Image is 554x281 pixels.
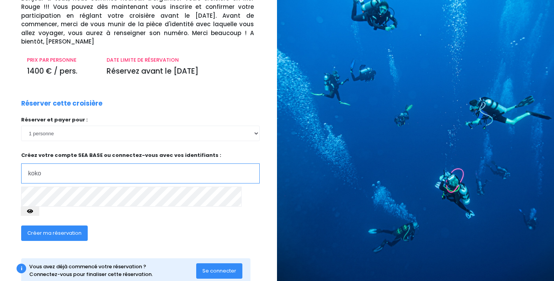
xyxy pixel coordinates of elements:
[21,151,260,183] p: Créez votre compte SEA BASE ou connectez-vous avec vos identifiants :
[202,267,236,274] span: Se connecter
[196,263,242,279] button: Se connecter
[21,99,102,109] p: Réserver cette croisière
[107,66,254,77] p: Réservez avant le [DATE]
[27,66,95,77] p: 1400 € / pers.
[21,163,260,183] input: Adresse email
[27,229,82,237] span: Créer ma réservation
[29,263,197,278] div: Vous avez déjà commencé votre réservation ? Connectez-vous pour finaliser cette réservation.
[21,225,88,241] button: Créer ma réservation
[196,267,242,274] a: Se connecter
[17,264,26,273] div: i
[21,116,260,124] p: Réserver et payer pour :
[107,56,254,64] p: DATE LIMITE DE RÉSERVATION
[27,56,95,64] p: PRIX PAR PERSONNE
